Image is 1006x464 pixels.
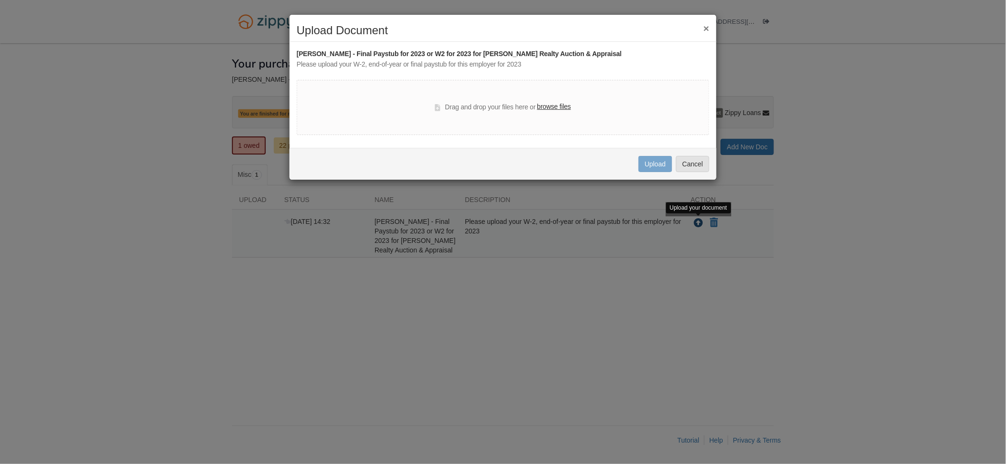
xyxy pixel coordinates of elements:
div: Please upload your W-2, end-of-year or final paystub for this employer for 2023 [297,59,709,70]
button: × [704,23,709,33]
h2: Upload Document [297,24,709,37]
button: Cancel [676,156,709,172]
button: Upload [638,156,672,172]
label: browse files [537,102,571,112]
div: Drag and drop your files here or [435,102,571,113]
div: [PERSON_NAME] - Final Paystub for 2023 or W2 for 2023 for [PERSON_NAME] Realty Auction & Appraisal [297,49,709,59]
div: Upload your document [666,203,731,213]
